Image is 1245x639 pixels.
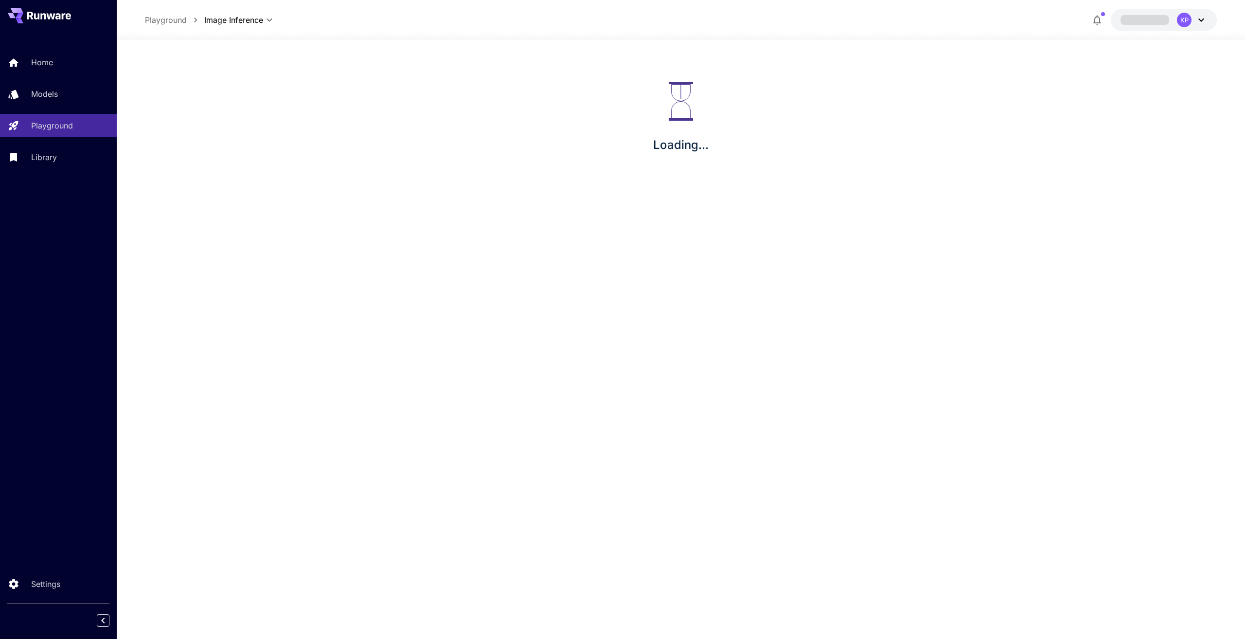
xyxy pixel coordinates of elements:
div: KP [1177,13,1192,27]
span: Image Inference [204,14,263,26]
p: Playground [31,120,73,131]
p: Home [31,56,53,68]
a: Playground [145,14,187,26]
p: Library [31,151,57,163]
div: Collapse sidebar [104,612,117,629]
p: Settings [31,578,60,590]
nav: breadcrumb [145,14,204,26]
p: Loading... [653,136,709,154]
button: Collapse sidebar [97,614,109,627]
p: Models [31,88,58,100]
button: KP [1111,9,1217,31]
